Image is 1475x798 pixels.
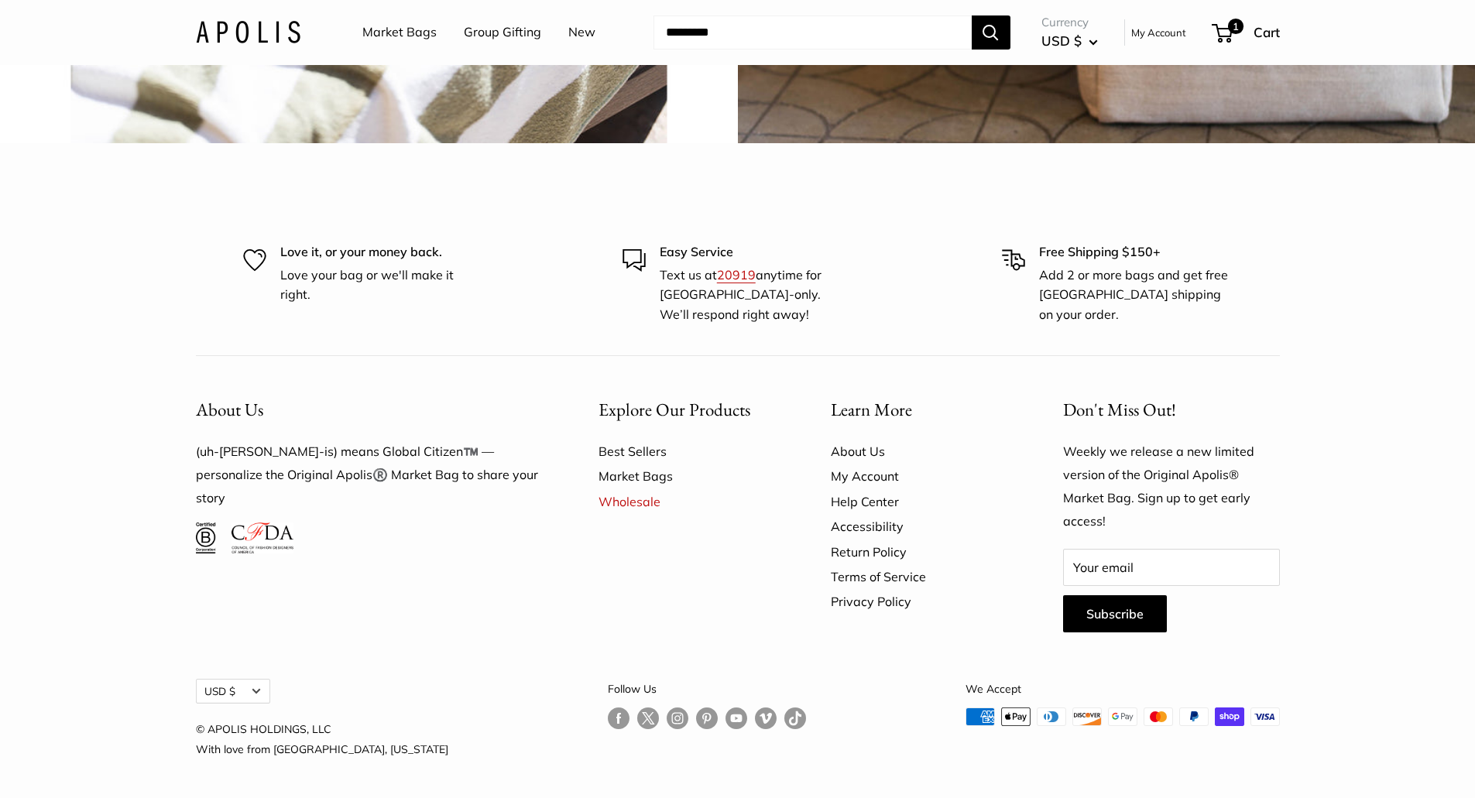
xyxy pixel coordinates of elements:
[599,464,777,488] a: Market Bags
[1039,242,1233,262] p: Free Shipping $150+
[831,514,1009,539] a: Accessibility
[196,679,270,704] button: USD $
[831,439,1009,464] a: About Us
[1213,20,1280,45] a: 1 Cart
[599,489,777,514] a: Wholesale
[1131,23,1186,42] a: My Account
[637,707,659,735] a: Follow us on Twitter
[280,242,474,262] p: Love it, or your money back.
[972,15,1010,50] button: Search
[667,707,688,730] a: Follow us on Instagram
[755,707,777,730] a: Follow us on Vimeo
[717,267,756,283] a: 20919
[1227,19,1243,34] span: 1
[1041,12,1098,33] span: Currency
[608,679,806,699] p: Follow Us
[608,707,629,730] a: Follow us on Facebook
[280,265,474,305] p: Love your bag or we'll make it right.
[196,21,300,43] img: Apolis
[232,522,293,553] img: Council of Fashion Designers of America Member
[196,719,448,759] p: © APOLIS HOLDINGS, LLC With love from [GEOGRAPHIC_DATA], [US_STATE]
[464,21,541,44] a: Group Gifting
[725,707,747,730] a: Follow us on YouTube
[362,21,437,44] a: Market Bags
[196,440,544,510] p: (uh-[PERSON_NAME]-is) means Global Citizen™️ — personalize the Original Apolis®️ Market Bag to sh...
[660,265,853,325] p: Text us at anytime for [GEOGRAPHIC_DATA]-only. We’ll respond right away!
[831,395,1009,425] button: Learn More
[1041,33,1082,49] span: USD $
[1063,440,1280,533] p: Weekly we release a new limited version of the Original Apolis® Market Bag. Sign up to get early ...
[696,707,718,730] a: Follow us on Pinterest
[831,539,1009,564] a: Return Policy
[831,464,1009,488] a: My Account
[831,564,1009,589] a: Terms of Service
[660,242,853,262] p: Easy Service
[1063,395,1280,425] p: Don't Miss Out!
[784,707,806,730] a: Follow us on Tumblr
[599,395,777,425] button: Explore Our Products
[196,395,544,425] button: About Us
[831,589,1009,614] a: Privacy Policy
[653,15,972,50] input: Search...
[1254,24,1280,40] span: Cart
[599,398,750,421] span: Explore Our Products
[831,489,1009,514] a: Help Center
[568,21,595,44] a: New
[1063,595,1167,632] button: Subscribe
[196,522,217,553] img: Certified B Corporation
[966,679,1280,699] p: We Accept
[1039,265,1233,325] p: Add 2 or more bags and get free [GEOGRAPHIC_DATA] shipping on your order.
[831,398,912,421] span: Learn More
[196,398,263,421] span: About Us
[1041,29,1098,53] button: USD $
[599,439,777,464] a: Best Sellers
